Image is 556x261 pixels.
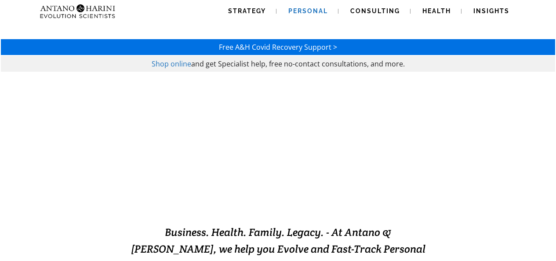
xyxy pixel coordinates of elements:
[288,7,328,15] span: Personal
[473,7,509,15] span: Insights
[191,59,405,69] span: and get Specialist help, free no-contact consultations, and more.
[350,7,400,15] span: Consulting
[219,42,337,52] a: Free A&H Covid Recovery Support >
[173,184,265,205] strong: EVOLVING
[422,7,451,15] span: Health
[265,184,383,205] strong: EXCELLENCE
[228,7,266,15] span: Strategy
[152,59,191,69] a: Shop online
